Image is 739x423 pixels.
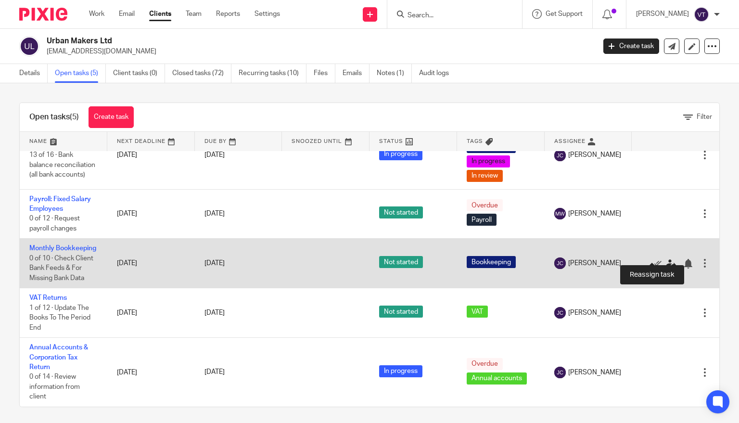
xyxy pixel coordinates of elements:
[119,9,135,19] a: Email
[204,309,225,316] span: [DATE]
[107,338,195,407] td: [DATE]
[467,256,516,268] span: Bookkeeping
[554,367,566,378] img: svg%3E
[568,368,621,377] span: [PERSON_NAME]
[568,150,621,160] span: [PERSON_NAME]
[29,344,88,371] a: Annual Accounts & Corporation Tax Return
[636,9,689,19] p: [PERSON_NAME]
[70,113,79,121] span: (5)
[554,150,566,161] img: svg%3E
[149,9,171,19] a: Clients
[89,9,104,19] a: Work
[107,121,195,189] td: [DATE]
[467,199,503,211] span: Overdue
[467,155,510,167] span: In progress
[694,7,709,22] img: svg%3E
[29,374,80,400] span: 0 of 14 · Review information from client
[697,114,712,120] span: Filter
[407,12,493,20] input: Search
[29,295,67,301] a: VAT Returns
[19,64,48,83] a: Details
[47,36,481,46] h2: Urban Makers Ltd
[568,258,621,268] span: [PERSON_NAME]
[186,9,202,19] a: Team
[172,64,231,83] a: Closed tasks (72)
[292,139,342,144] span: Snoozed Until
[314,64,335,83] a: Files
[554,208,566,219] img: svg%3E
[377,64,412,83] a: Notes (1)
[239,64,306,83] a: Recurring tasks (10)
[29,152,95,178] span: 13 of 16 · Bank balance reconciliation (all bank accounts)
[204,152,225,158] span: [DATE]
[379,148,422,160] span: In progress
[419,64,456,83] a: Audit logs
[89,106,134,128] a: Create task
[379,206,423,218] span: Not started
[379,256,423,268] span: Not started
[467,358,503,370] span: Overdue
[29,305,90,331] span: 1 of 12 · Update The Books To The Period End
[107,239,195,288] td: [DATE]
[107,288,195,338] td: [DATE]
[554,307,566,319] img: svg%3E
[29,196,91,212] a: Payroll: Fixed Salary Employees
[379,365,422,377] span: In progress
[568,308,621,318] span: [PERSON_NAME]
[255,9,280,19] a: Settings
[467,306,488,318] span: VAT
[29,245,96,252] a: Monthly Bookkeeping
[546,11,583,17] span: Get Support
[467,170,503,182] span: In review
[19,8,67,21] img: Pixie
[554,257,566,269] img: svg%3E
[379,306,423,318] span: Not started
[47,47,589,56] p: [EMAIL_ADDRESS][DOMAIN_NAME]
[343,64,369,83] a: Emails
[216,9,240,19] a: Reports
[29,215,80,232] span: 0 of 12 · Request payroll changes
[204,369,225,376] span: [DATE]
[603,38,659,54] a: Create task
[29,255,93,282] span: 0 of 10 · Check Client Bank Feeds & For Missing Bank Data
[55,64,106,83] a: Open tasks (5)
[107,189,195,239] td: [DATE]
[467,139,483,144] span: Tags
[113,64,165,83] a: Client tasks (0)
[19,36,39,56] img: svg%3E
[29,112,79,122] h1: Open tasks
[204,210,225,217] span: [DATE]
[652,258,666,268] a: Mark as done
[379,139,403,144] span: Status
[467,372,527,385] span: Annual accounts
[568,209,621,218] span: [PERSON_NAME]
[204,260,225,267] span: [DATE]
[467,214,497,226] span: Payroll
